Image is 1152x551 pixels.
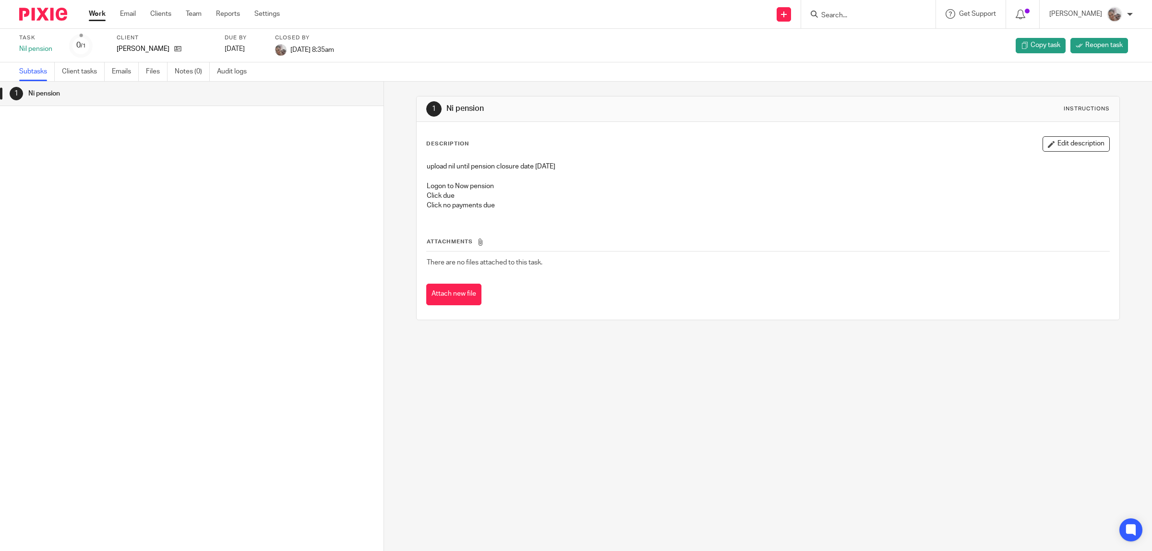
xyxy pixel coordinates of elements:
[28,86,259,101] h1: Ni pension
[19,62,55,81] a: Subtasks
[225,34,263,42] label: Due by
[426,284,481,305] button: Attach new file
[62,62,105,81] a: Client tasks
[427,191,1110,201] p: Click due
[427,239,473,244] span: Attachments
[19,8,67,21] img: Pixie
[1016,38,1066,53] a: Copy task
[1085,40,1123,50] span: Reopen task
[254,9,280,19] a: Settings
[959,11,996,17] span: Get Support
[1064,105,1110,113] div: Instructions
[427,201,1110,210] p: Click no payments due
[1107,7,1122,22] img: me.jpg
[1049,9,1102,19] p: [PERSON_NAME]
[225,44,263,54] div: [DATE]
[112,62,139,81] a: Emails
[275,34,334,42] label: Closed by
[427,181,1110,191] p: Logon to Now pension
[150,9,171,19] a: Clients
[1031,40,1060,50] span: Copy task
[10,87,23,100] div: 1
[427,162,1110,171] p: upload nil until pension closure date [DATE]
[146,62,168,81] a: Files
[426,140,469,148] p: Description
[290,46,334,53] span: [DATE] 8:35am
[81,43,86,48] small: /1
[76,40,86,51] div: 0
[820,12,907,20] input: Search
[120,9,136,19] a: Email
[117,44,169,54] p: [PERSON_NAME]
[217,62,254,81] a: Audit logs
[186,9,202,19] a: Team
[427,259,542,266] span: There are no files attached to this task.
[426,101,442,117] div: 1
[275,44,287,56] img: me.jpg
[216,9,240,19] a: Reports
[89,9,106,19] a: Work
[1070,38,1128,53] a: Reopen task
[175,62,210,81] a: Notes (0)
[19,34,58,42] label: Task
[446,104,788,114] h1: Ni pension
[117,34,213,42] label: Client
[19,44,58,54] div: Nil pension
[1043,136,1110,152] button: Edit description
